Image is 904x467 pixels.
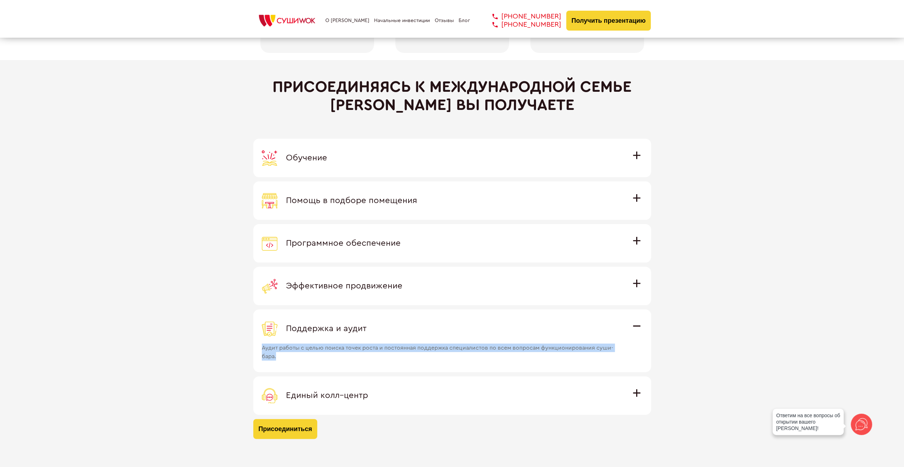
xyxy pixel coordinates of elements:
span: Единый колл–центр [286,391,368,400]
a: [PHONE_NUMBER] [482,12,561,21]
a: Отзывы [435,18,454,23]
span: Поддержка и аудит [286,324,367,333]
button: Присоединиться [253,419,318,439]
a: [PHONE_NUMBER] [482,21,561,29]
h2: Присоединяясь к международной семье [PERSON_NAME] вы получаете [253,78,651,114]
span: Программное обеспечение [286,239,401,248]
a: О [PERSON_NAME] [325,18,369,23]
span: Эффективное продвижение [286,282,402,290]
img: СУШИWOK [253,13,321,28]
span: Аудит работы с целью поиска точек роста и постоянная поддержка специалистов по всем вопросам функ... [262,336,623,361]
span: Обучение [286,154,327,162]
span: Помощь в подборе помещения [286,196,417,205]
a: Начальные инвестиции [374,18,430,23]
div: Ответим на все вопросы об открытии вашего [PERSON_NAME]! [773,409,844,435]
button: Получить презентацию [566,11,651,31]
a: Блог [459,18,470,23]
